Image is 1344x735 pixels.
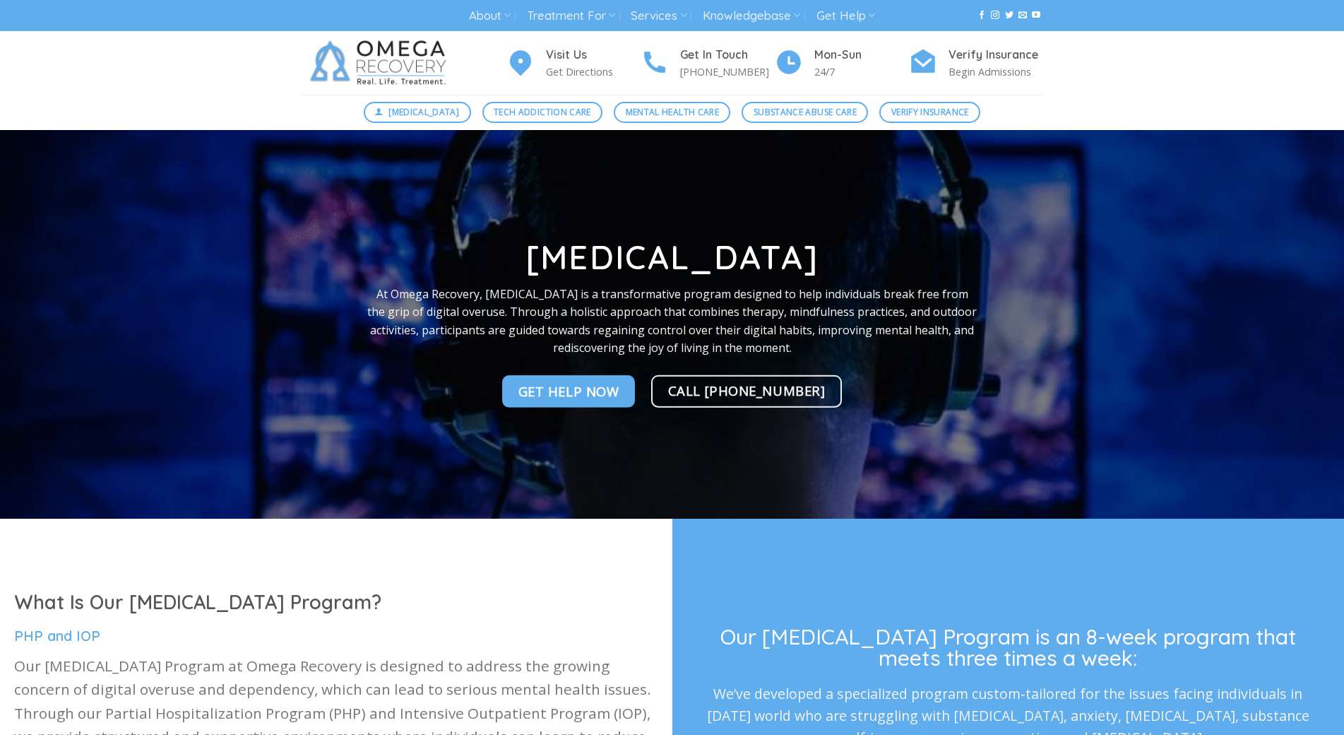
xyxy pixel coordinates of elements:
[546,64,641,80] p: Get Directions
[527,3,615,29] a: Treatment For
[502,375,636,408] a: Get Help NOw
[14,627,100,645] span: PHP and IOP
[469,3,511,29] a: About
[680,46,775,64] h4: Get In Touch
[364,102,471,123] a: [MEDICAL_DATA]
[546,46,641,64] h4: Visit Us
[879,102,980,123] a: Verify Insurance
[1018,11,1027,20] a: Send us an email
[891,105,969,119] span: Verify Insurance
[814,64,909,80] p: 24/7
[706,626,1310,669] h3: Our [MEDICAL_DATA] Program is an 8-week program that meets three times a week:
[754,105,857,119] span: Substance Abuse Care
[626,105,719,119] span: Mental Health Care
[814,46,909,64] h4: Mon-Sun
[506,46,641,81] a: Visit Us Get Directions
[494,105,591,119] span: Tech Addiction Care
[614,102,730,123] a: Mental Health Care
[909,46,1043,81] a: Verify Insurance Begin Admissions
[482,102,603,123] a: Tech Addiction Care
[948,46,1043,64] h4: Verify Insurance
[680,64,775,80] p: [PHONE_NUMBER]
[948,64,1043,80] p: Begin Admissions
[302,31,460,95] img: Omega Recovery
[14,590,658,615] h1: What Is Our [MEDICAL_DATA] Program?
[703,3,800,29] a: Knowledgebase
[816,3,875,29] a: Get Help
[367,285,977,357] p: At Omega Recovery, [MEDICAL_DATA] is a transformative program designed to help individuals break ...
[1032,11,1040,20] a: Follow on YouTube
[1005,11,1013,20] a: Follow on Twitter
[977,11,986,20] a: Follow on Facebook
[388,105,459,119] span: [MEDICAL_DATA]
[641,46,775,81] a: Get In Touch [PHONE_NUMBER]
[518,381,619,401] span: Get Help NOw
[525,237,819,278] strong: [MEDICAL_DATA]
[651,375,843,408] a: Call [PHONE_NUMBER]
[631,3,686,29] a: Services
[991,11,999,20] a: Follow on Instagram
[668,380,826,401] span: Call [PHONE_NUMBER]
[742,102,868,123] a: Substance Abuse Care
